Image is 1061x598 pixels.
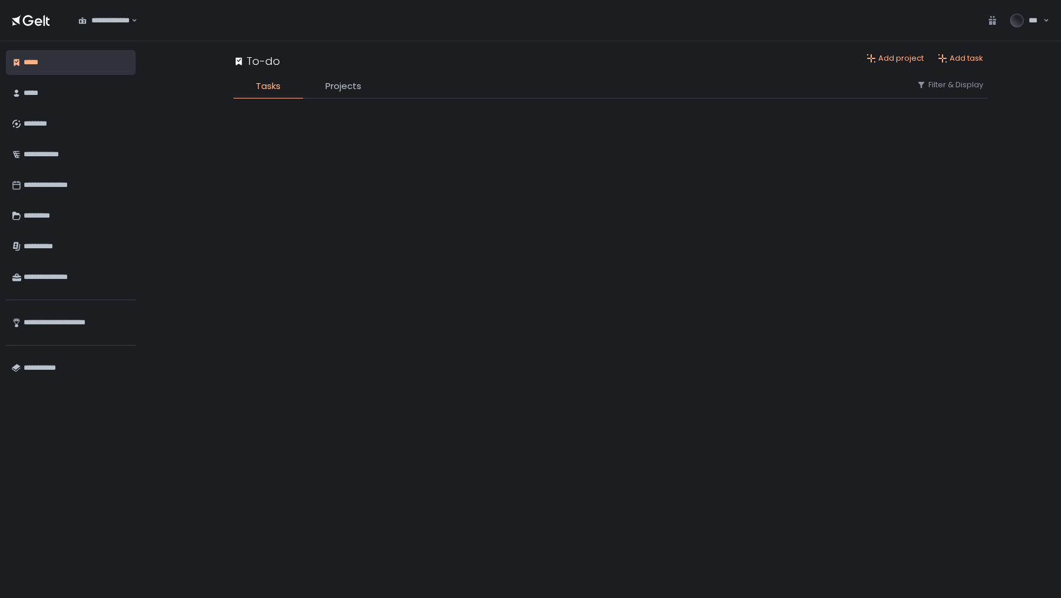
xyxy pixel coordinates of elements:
button: Filter & Display [917,80,983,90]
div: To-do [233,53,280,69]
button: Add project [866,53,924,64]
button: Add task [938,53,983,64]
span: Tasks [256,80,281,93]
div: Search for option [71,8,137,33]
span: Projects [325,80,361,93]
